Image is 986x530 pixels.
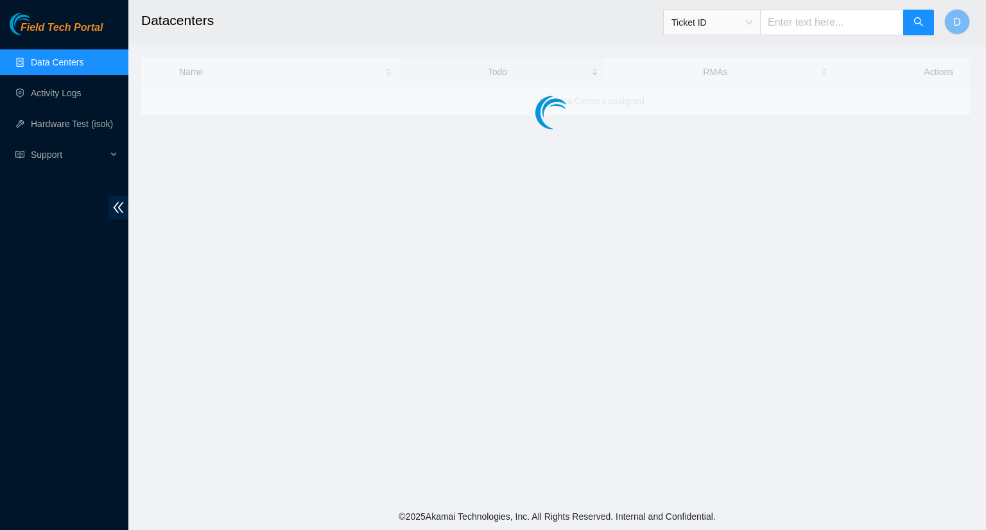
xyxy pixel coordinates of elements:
a: Akamai TechnologiesField Tech Portal [10,23,103,40]
a: Activity Logs [31,88,82,98]
span: Ticket ID [671,13,752,32]
footer: © 2025 Akamai Technologies, Inc. All Rights Reserved. Internal and Confidential. [128,503,986,530]
button: D [944,9,970,35]
span: double-left [108,196,128,219]
span: Support [31,142,107,167]
a: Data Centers [31,57,83,67]
span: read [15,150,24,159]
a: Hardware Test (isok) [31,119,113,129]
span: D [953,14,961,30]
img: Akamai Technologies [10,13,65,35]
span: search [913,17,924,29]
input: Enter text here... [760,10,904,35]
button: search [903,10,934,35]
span: Field Tech Portal [21,22,103,34]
